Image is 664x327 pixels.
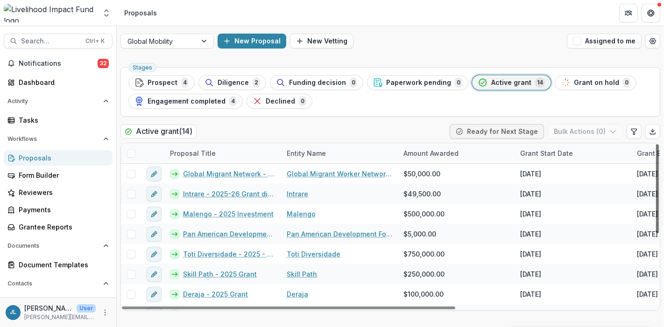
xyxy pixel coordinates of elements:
span: 0 [623,77,630,88]
div: Amount Awarded [398,148,464,158]
div: [DATE] [520,189,541,199]
span: Stages [133,64,152,71]
div: [DATE] [520,229,541,239]
p: [PERSON_NAME][EMAIL_ADDRESS][DOMAIN_NAME] [24,313,96,321]
a: Toti Diversidade [287,249,340,259]
div: Grant Start Date [515,143,631,163]
button: Open Contacts [4,276,113,291]
div: [DATE] [520,169,541,179]
div: Proposals [19,153,105,163]
span: Funding decision [289,79,346,87]
div: Amount Awarded [398,143,515,163]
a: Malengo [287,209,316,219]
div: Ctrl + K [84,36,106,46]
button: Engagement completed4 [128,94,243,109]
button: Get Help [642,4,660,22]
a: Grantees [4,295,113,310]
div: Document Templates [19,260,105,270]
button: Open Documents [4,238,113,253]
button: Export table data [645,124,660,139]
div: Payments [19,205,105,215]
button: Open Activity [4,94,113,109]
span: Active grant [491,79,531,87]
button: edit [147,267,162,282]
button: Ready for Next Stage [450,124,544,139]
div: Grantee Reports [19,222,105,232]
button: Paperwork pending0 [367,75,468,90]
a: Reviewers [4,185,113,200]
nav: breadcrumb [120,6,161,20]
button: Grant on hold0 [555,75,636,90]
span: 0 [350,77,357,88]
button: edit [147,227,162,242]
div: [DATE] [637,309,658,319]
div: Form Builder [19,170,105,180]
button: edit [147,247,162,262]
button: More [99,307,111,318]
button: Open table manager [645,34,660,49]
div: [DATE] [520,249,541,259]
div: [DATE] [637,209,658,219]
button: Diligence2 [198,75,266,90]
button: edit [147,187,162,202]
span: $5,000.00 [403,229,436,239]
button: Prospect4 [128,75,195,90]
span: 2 [253,77,260,88]
span: $750,000.00 [403,249,445,259]
button: Partners [619,4,638,22]
button: edit [147,207,162,222]
div: Entity Name [281,148,332,158]
button: edit [147,287,162,302]
div: Entity Name [281,143,398,163]
span: 4 [229,96,237,106]
button: edit [147,167,162,181]
span: Engagement completed [148,97,226,105]
button: Notifications32 [4,56,113,71]
button: Assigned to me [567,34,642,49]
div: Reviewers [19,188,105,197]
a: Document Templates [4,257,113,272]
a: Intrare [287,189,308,199]
button: Open entity switcher [100,4,113,22]
a: Form Builder [4,167,113,183]
span: 14 [535,77,545,88]
a: Tasks [4,112,113,128]
a: Grantee Reports [4,219,113,235]
div: [DATE] [520,209,541,219]
button: New Vetting [290,34,353,49]
span: Notifications [19,60,98,68]
div: Dashboard [19,77,105,87]
button: Active grant14 [472,75,551,90]
div: [DATE] [637,249,658,259]
button: Search... [4,34,113,49]
button: Edit table settings [627,124,642,139]
a: Skill Path - 2025 Grant [183,269,257,279]
span: 32 [98,59,109,68]
span: $49,500.00 [403,189,441,199]
span: $250,000.00 [403,269,445,279]
span: Workflows [7,136,99,142]
a: Payments [4,202,113,217]
span: $100,000.00 [403,289,444,299]
a: Toti Diversidade - 2025 - New Lead [183,249,275,259]
div: Proposal Title [164,143,281,163]
div: [DATE] [520,309,541,319]
a: Global Migrant Worker Network (GMWN) [287,169,392,179]
span: $50,000.00 [403,169,440,179]
p: User [77,304,96,313]
span: 0 [299,96,306,106]
button: New Proposal [218,34,286,49]
div: [DATE] [637,269,658,279]
div: Grant Start Date [515,148,579,158]
a: Skill Path [287,269,317,279]
span: Grant on hold [574,79,619,87]
a: Dashboard [4,75,113,90]
a: Deraja [287,289,308,299]
button: Bulk Actions (0) [548,124,623,139]
button: Funding decision0 [270,75,363,90]
a: Pan American Development Foundation ([GEOGRAPHIC_DATA] office) - 2025 Thank you [PERSON_NAME][GEO... [183,229,275,239]
span: Search... [21,37,80,45]
span: 0 [455,77,462,88]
